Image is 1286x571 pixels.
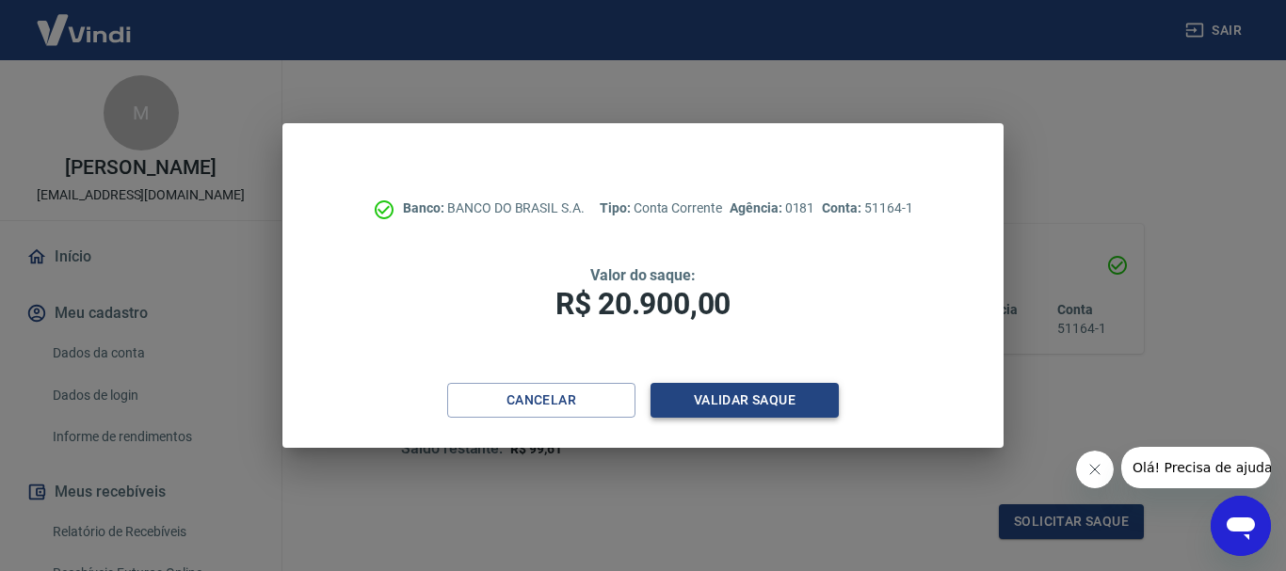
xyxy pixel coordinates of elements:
button: Validar saque [651,383,839,418]
span: R$ 20.900,00 [555,286,731,322]
span: Valor do saque: [590,266,696,284]
span: Tipo: [600,200,634,215]
span: Olá! Precisa de ajuda? [11,13,158,28]
iframe: Botão para abrir a janela de mensagens [1211,496,1271,556]
p: 51164-1 [822,198,912,218]
iframe: Mensagem da empresa [1121,447,1271,488]
span: Banco: [403,200,447,215]
p: BANCO DO BRASIL S.A. [403,198,585,218]
span: Agência: [730,200,785,215]
p: Conta Corrente [600,198,722,218]
span: Conta: [822,200,864,215]
p: 0181 [730,198,814,218]
button: Cancelar [447,383,635,418]
iframe: Fechar mensagem [1076,451,1114,488]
